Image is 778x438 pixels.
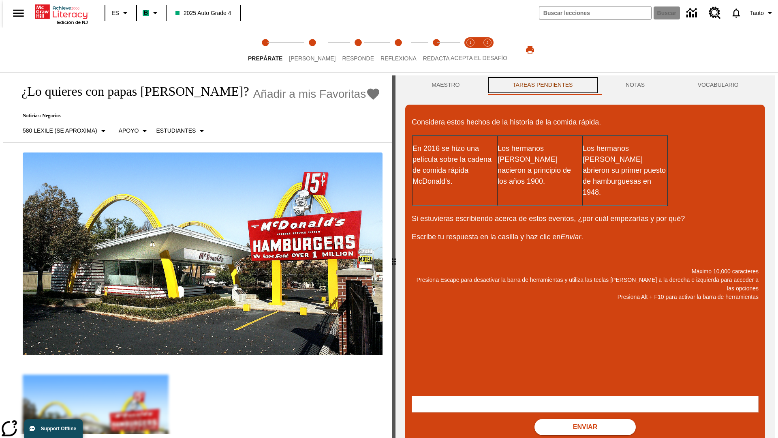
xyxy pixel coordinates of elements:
[750,9,764,17] span: Tauto
[405,75,486,95] button: Maestro
[539,6,651,19] input: Buscar campo
[144,8,148,18] span: B
[671,75,765,95] button: VOCABULARIO
[13,113,380,119] p: Noticias: Negocios
[412,213,759,224] p: Si estuvieras escribiendo acerca de estos eventos, ¿por cuál empezarías y por qué?
[417,28,456,72] button: Redacta step 5 of 5
[380,55,417,62] span: Reflexiona
[459,28,482,72] button: Acepta el desafío lee step 1 of 2
[405,75,765,95] div: Instructional Panel Tabs
[24,419,83,438] button: Support Offline
[583,143,667,198] p: Los hermanos [PERSON_NAME] abrieron su primer puesto de hamburguesas en 1948.
[412,117,759,128] p: Considera estos hechos de la historia de la comida rápida.
[3,6,118,14] body: Máximo 10,000 caracteres Presiona Escape para desactivar la barra de herramientas y utiliza las t...
[111,9,119,17] span: ES
[19,124,111,138] button: Seleccione Lexile, 580 Lexile (Se aproxima)
[747,6,778,20] button: Perfil/Configuración
[451,55,507,61] span: ACEPTA EL DESAFÍO
[35,3,88,25] div: Portada
[413,143,497,187] p: En 2016 se hizo una película sobre la cadena de comida rápida McDonald's.
[726,2,747,24] a: Notificaciones
[486,75,599,95] button: TAREAS PENDIENTES
[23,127,97,135] p: 580 Lexile (Se aproxima)
[476,28,499,72] button: Acepta el desafío contesta step 2 of 2
[374,28,423,72] button: Reflexiona step 4 of 5
[498,143,582,187] p: Los hermanos [PERSON_NAME] nacieron a principio de los años 1900.
[289,55,336,62] span: [PERSON_NAME]
[41,426,76,432] span: Support Offline
[392,75,395,438] div: Pulsa la tecla de intro o la barra espaciadora y luego presiona las flechas de derecha e izquierd...
[560,233,581,241] em: Enviar
[242,28,289,72] button: Prepárate step 1 of 5
[57,20,88,25] span: Edición de NJ
[6,1,30,25] button: Abrir el menú lateral
[248,55,282,62] span: Prepárate
[175,9,231,17] span: 2025 Auto Grade 4
[534,419,636,435] button: Enviar
[704,2,726,24] a: Centro de recursos, Se abrirá en una pestaña nueva.
[108,6,134,20] button: Lenguaje: ES, Selecciona un idioma
[395,75,775,438] div: activity
[517,43,543,57] button: Imprimir
[253,88,366,101] span: Añadir a mis Favoritas
[119,127,139,135] p: Apoyo
[412,293,759,301] p: Presiona Alt + F10 para activar la barra de herramientas
[23,152,383,355] img: Uno de los primeros locales de McDonald's, con el icónico letrero rojo y los arcos amarillos.
[469,41,471,45] text: 1
[115,124,153,138] button: Tipo de apoyo, Apoyo
[13,84,249,99] h1: ¿Lo quieres con papas [PERSON_NAME]?
[156,127,196,135] p: Estudiantes
[412,267,759,276] p: Máximo 10,000 caracteres
[139,6,163,20] button: Boost El color de la clase es verde menta. Cambiar el color de la clase.
[3,75,392,434] div: reading
[253,87,381,101] button: Añadir a mis Favoritas - ¿Lo quieres con papas fritas?
[336,28,380,72] button: Responde step 3 of 5
[282,28,342,72] button: Lee step 2 of 5
[412,276,759,293] p: Presiona Escape para desactivar la barra de herramientas y utiliza las teclas [PERSON_NAME] a la ...
[486,41,488,45] text: 2
[412,232,759,243] p: Escribe tu respuesta en la casilla y haz clic en .
[682,2,704,24] a: Centro de información
[599,75,671,95] button: NOTAS
[342,55,374,62] span: Responde
[153,124,210,138] button: Seleccionar estudiante
[423,55,450,62] span: Redacta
